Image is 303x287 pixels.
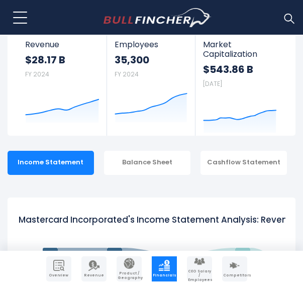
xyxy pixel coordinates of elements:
span: Overview [47,273,70,277]
a: Go to homepage [104,8,212,27]
small: [DATE] [203,79,222,88]
a: Company Overview [46,256,71,281]
div: Income Statement [8,151,94,175]
span: Product / Geography [118,271,141,280]
div: Cashflow Statement [200,151,287,175]
span: Employees [115,40,188,49]
small: FY 2024 [25,70,49,78]
a: Revenue $28.17 B FY 2024 [18,31,107,126]
a: Company Product/Geography [117,256,142,281]
span: Market Capitalization [203,40,277,59]
a: Employees 35,300 FY 2024 [107,31,195,126]
strong: $543.86 B [203,63,277,76]
a: Company Revenue [81,256,107,281]
strong: $28.17 B [25,53,99,66]
a: Market Capitalization $543.86 B [DATE] [195,31,284,136]
span: Competitors [223,273,246,277]
span: Revenue [25,40,99,49]
a: Company Employees [187,256,212,281]
span: Revenue [82,273,106,277]
a: Company Competitors [222,256,247,281]
strong: 35,300 [115,53,188,66]
span: Financials [153,273,176,277]
span: CEO Salary / Employees [188,269,211,282]
small: FY 2024 [115,70,139,78]
div: Balance Sheet [104,151,190,175]
a: Company Financials [152,256,177,281]
img: bullfincher logo [104,8,212,27]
